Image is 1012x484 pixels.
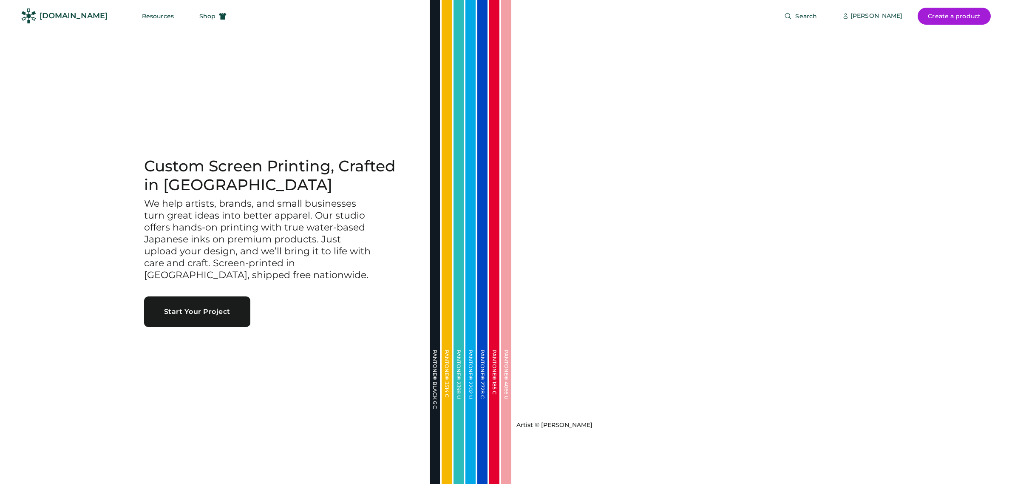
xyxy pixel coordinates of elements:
button: Search [774,8,827,25]
button: Start Your Project [144,296,250,327]
div: PANTONE® 3514 C [444,350,449,435]
div: Artist © [PERSON_NAME] [516,421,592,430]
div: PANTONE® 2728 C [480,350,485,435]
div: PANTONE® 2398 U [456,350,461,435]
div: PANTONE® 2202 U [468,350,473,435]
img: Rendered Logo - Screens [21,9,36,23]
div: PANTONE® BLACK 6 C [432,350,437,435]
div: PANTONE® 4066 U [504,350,509,435]
button: Resources [132,8,184,25]
span: Search [795,13,817,19]
h1: Custom Screen Printing, Crafted in [GEOGRAPHIC_DATA] [144,157,409,194]
span: Shop [199,13,215,19]
div: [DOMAIN_NAME] [40,11,108,21]
div: PANTONE® 185 C [492,350,497,435]
a: Artist © [PERSON_NAME] [513,418,592,430]
h3: We help artists, brands, and small businesses turn great ideas into better apparel. Our studio of... [144,198,374,281]
button: Create a product [918,8,991,25]
button: Shop [189,8,237,25]
div: [PERSON_NAME] [850,12,902,20]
